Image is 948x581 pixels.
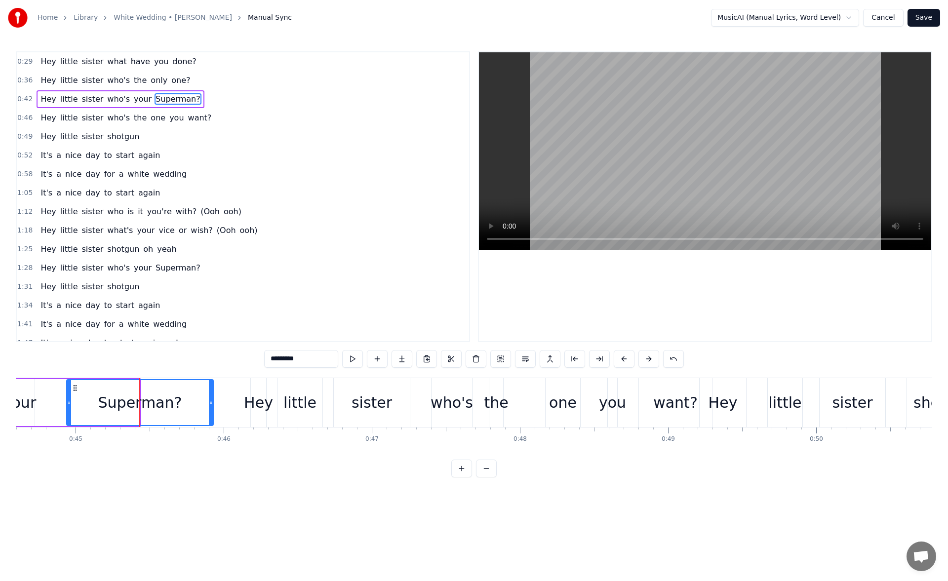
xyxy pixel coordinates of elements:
span: 1:12 [17,207,33,217]
span: 0:49 [17,132,33,142]
span: a [55,300,62,311]
a: White Wedding • [PERSON_NAME] [114,13,232,23]
span: it [137,206,144,217]
div: Hey [244,391,273,414]
span: done? [171,56,197,67]
div: sister [352,391,392,414]
span: ooh) [239,225,259,236]
div: 0:45 [69,435,82,443]
span: a [55,337,62,349]
a: Home [38,13,58,23]
div: sister [832,391,872,414]
div: little [283,391,316,414]
span: little [59,56,79,67]
span: (Ooh [199,206,221,217]
div: the [484,391,508,414]
a: Library [74,13,98,23]
span: is [126,206,135,217]
span: with? [175,206,197,217]
span: start [115,150,135,161]
span: little [59,262,79,273]
span: Hey [39,75,57,86]
span: start [115,300,135,311]
span: sister [81,131,105,142]
span: day [84,187,101,198]
span: 0:46 [17,113,33,123]
span: little [59,112,79,123]
div: your [3,391,36,414]
button: Cancel [863,9,903,27]
span: nice [64,168,82,180]
span: yeah [156,243,177,255]
span: sister [81,243,105,255]
span: want? [187,112,213,123]
span: nice [64,318,82,330]
span: Hey [39,131,57,142]
span: little [59,75,79,86]
div: one [549,391,577,414]
span: who's [106,262,131,273]
span: Superman? [155,93,201,105]
span: sister [81,281,105,292]
span: white [126,168,150,180]
span: sister [81,56,105,67]
span: what [106,56,127,67]
span: 1:25 [17,244,33,254]
span: to [103,300,113,311]
span: your [136,225,156,236]
span: who's [106,93,131,105]
span: white [126,318,150,330]
span: Hey [39,112,57,123]
span: one? [170,75,191,86]
div: you [599,391,626,414]
span: for [103,168,116,180]
span: a [55,187,62,198]
div: Superman? [98,391,182,414]
span: shotgun [106,131,140,142]
span: for [103,318,116,330]
span: 1:47 [17,338,33,348]
span: sister [81,112,105,123]
span: oh [142,243,154,255]
span: Superman? [155,262,201,273]
span: Hey [39,281,57,292]
span: 0:29 [17,57,33,67]
span: sister [81,262,105,273]
span: ooh) [223,206,242,217]
span: your [133,93,153,105]
span: Hey [39,206,57,217]
span: little [59,93,79,105]
span: Hey [39,93,57,105]
span: little [59,243,79,255]
div: who's [431,391,473,414]
span: sister [81,225,105,236]
span: Hey [39,243,57,255]
span: one [150,112,166,123]
span: 0:58 [17,169,33,179]
span: or [178,225,188,236]
div: want? [653,391,698,414]
span: a [118,168,125,180]
span: (Ooh [216,225,237,236]
div: 0:49 [662,435,675,443]
div: 0:47 [365,435,379,443]
span: 0:52 [17,151,33,160]
span: the [133,75,148,86]
nav: breadcrumb [38,13,292,23]
span: a [55,168,62,180]
span: sister [81,206,105,217]
div: 0:48 [513,435,527,443]
span: sister [81,93,105,105]
span: a [55,150,62,161]
span: again [137,337,161,349]
span: little [59,225,79,236]
span: shotgun [106,281,140,292]
a: Open chat [907,542,936,571]
span: a [55,318,62,330]
span: shotgun [106,243,140,255]
span: you're [146,206,173,217]
span: start [115,187,135,198]
button: Save [908,9,940,27]
span: what's [106,225,134,236]
span: Manual Sync [248,13,292,23]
